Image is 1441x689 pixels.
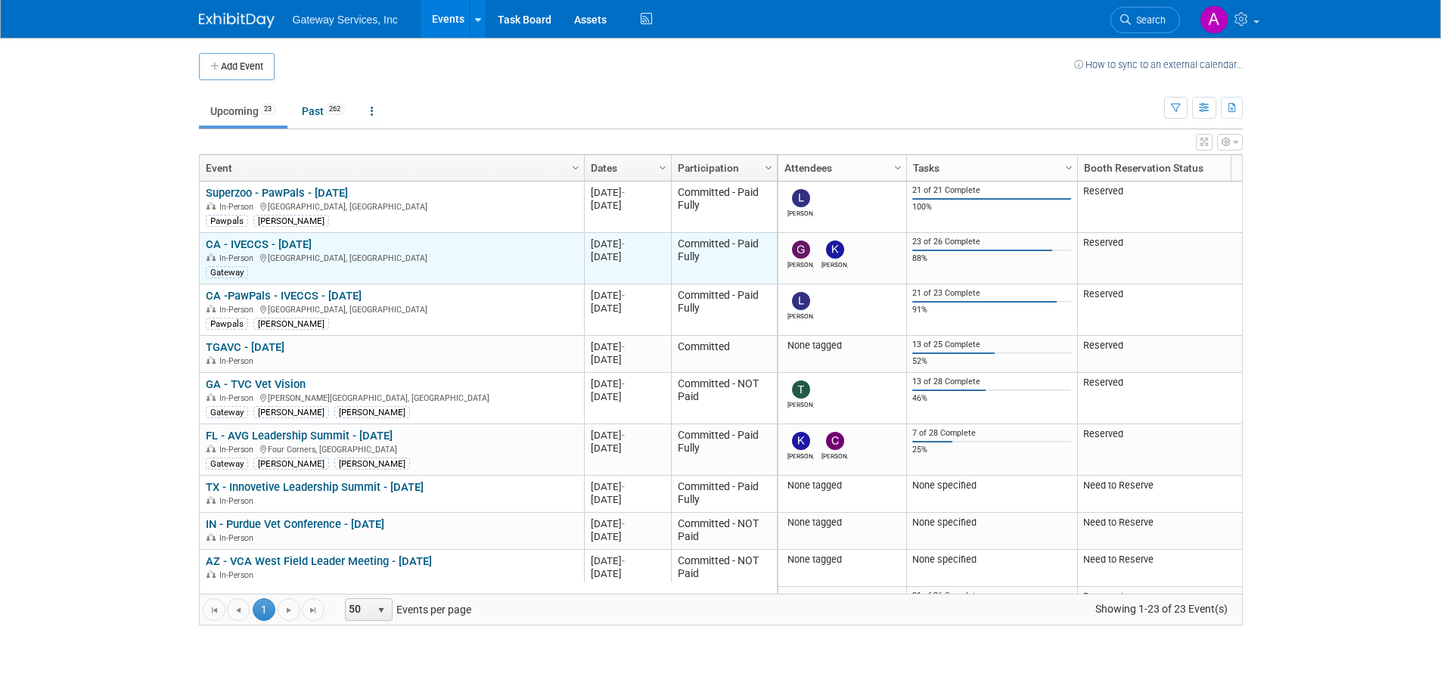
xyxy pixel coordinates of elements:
span: Gateway Services, Inc [293,14,398,26]
div: Catherine Nolfo [821,450,848,460]
div: [DATE] [591,237,664,250]
div: [PERSON_NAME] [253,318,329,330]
a: Event [206,155,574,181]
a: Column Settings [1061,155,1077,178]
td: Reserved [1077,182,1312,233]
div: [DATE] [591,340,664,353]
a: CA - IVECCS - [DATE] [206,237,312,251]
div: [DATE] [591,480,664,493]
td: Committed - Paid Fully [671,182,777,233]
div: Gerald Tomczak [787,259,814,268]
div: [DATE] [591,554,664,567]
span: Events per page [325,598,486,621]
div: Leah Mockridge [787,207,814,217]
td: Reserved [1077,373,1312,424]
div: [DATE] [591,302,664,315]
a: Search [1110,7,1180,33]
a: IN - Purdue Vet Conference - [DATE] [206,517,384,531]
span: Column Settings [762,162,775,174]
div: None tagged [784,340,900,352]
div: [PERSON_NAME] [253,406,329,418]
a: Superzoo - PawPals - [DATE] [206,186,348,200]
span: In-Person [219,305,258,315]
span: select [375,604,387,616]
a: Tasks [913,155,1067,181]
div: [PERSON_NAME] [253,458,329,470]
td: Committed - NOT Paid [671,373,777,424]
a: FL - AVG Leadership Summit - [DATE] [206,429,393,442]
div: [DATE] [591,442,664,455]
img: In-Person Event [207,356,216,364]
div: None specified [912,554,1071,566]
a: AZ - VCA West Field Leader Meeting - [DATE] [206,554,432,568]
a: Upcoming23 [199,97,287,126]
div: [GEOGRAPHIC_DATA], [GEOGRAPHIC_DATA] [206,200,577,213]
div: None tagged [784,480,900,492]
a: Participation [678,155,767,181]
div: 100% [912,202,1071,213]
td: Reserved [1077,233,1312,284]
img: In-Person Event [207,253,216,261]
a: TGAVC - [DATE] [206,340,284,354]
td: Committed - Paid Fully [671,284,777,336]
span: 50 [346,599,371,620]
td: Need to Reserve [1077,550,1312,587]
span: 1 [253,598,275,621]
div: 23 of 26 Complete [912,237,1071,247]
span: - [622,290,625,301]
div: [PERSON_NAME] [334,406,410,418]
td: Reserved [1077,424,1312,476]
span: Go to the last page [307,604,319,616]
span: - [622,518,625,529]
img: In-Person Event [207,533,216,541]
div: Tyler Shugart [787,399,814,408]
div: [DATE] [591,250,664,263]
div: 91% [912,305,1071,315]
img: In-Person Event [207,305,216,312]
div: 46% [912,393,1071,404]
div: Gateway [206,266,248,278]
a: Go to the next page [278,598,300,621]
div: 25% [912,445,1071,455]
td: Need to Reserve [1077,513,1312,550]
span: Go to the previous page [232,604,244,616]
div: Pawpals [206,318,248,330]
div: [DATE] [591,493,664,506]
img: In-Person Event [207,445,216,452]
span: - [622,378,625,390]
td: Reserved [1077,587,1312,638]
div: 13 of 25 Complete [912,340,1071,350]
span: - [622,187,625,198]
span: - [622,555,625,566]
a: Column Settings [760,155,777,178]
a: How to sync to an external calendar... [1074,59,1243,70]
img: In-Person Event [207,496,216,504]
div: 88% [912,253,1071,264]
td: Committed [671,336,777,373]
div: Leah Mockridge [787,310,814,320]
img: In-Person Event [207,570,216,578]
div: Keith Ducharme [787,450,814,460]
span: In-Person [219,202,258,212]
a: Column Settings [890,155,906,178]
div: [DATE] [591,530,664,543]
div: 21 of 23 Complete [912,288,1071,299]
span: In-Person [219,496,258,506]
div: None tagged [784,554,900,566]
img: Gerald Tomczak [792,241,810,259]
a: Dates [591,155,661,181]
div: [PERSON_NAME] [334,458,410,470]
div: [DATE] [591,377,664,390]
div: [PERSON_NAME] [253,215,329,227]
span: Column Settings [1063,162,1075,174]
div: [DATE] [591,353,664,366]
td: Committed - Paid Fully [671,424,777,476]
div: None specified [912,517,1071,529]
span: In-Person [219,570,258,580]
div: [PERSON_NAME][GEOGRAPHIC_DATA], [GEOGRAPHIC_DATA] [206,391,577,404]
img: Catherine Nolfo [826,432,844,450]
div: 21 of 26 Complete [912,591,1071,601]
div: [GEOGRAPHIC_DATA], [GEOGRAPHIC_DATA] [206,303,577,315]
div: 13 of 28 Complete [912,377,1071,387]
a: Go to the first page [203,598,225,621]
